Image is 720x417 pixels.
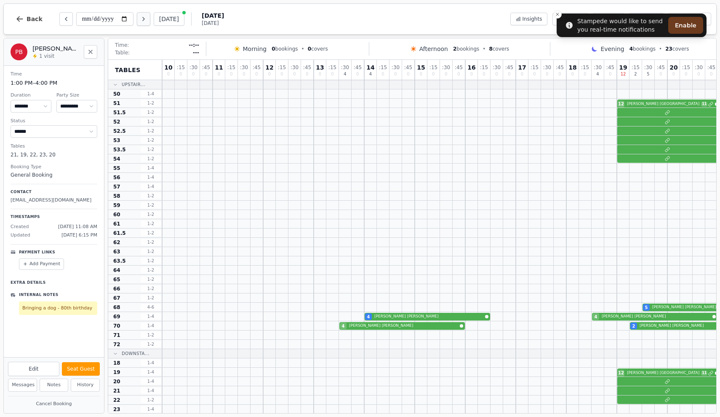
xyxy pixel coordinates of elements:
span: 1 - 2 [141,397,161,403]
span: 0 [331,72,333,76]
span: 1 - 2 [141,146,161,153]
span: : 15 [278,65,286,70]
span: Upstair... [122,81,145,88]
span: 1 - 4 [141,378,161,385]
button: Seat Guest [62,362,100,376]
span: 0 [571,72,574,76]
span: : 30 [644,65,652,70]
span: 55 [113,165,120,172]
span: : 45 [505,65,513,70]
span: 23 [665,46,672,52]
span: 0 [483,72,485,76]
span: : 30 [240,65,248,70]
span: [PERSON_NAME] [PERSON_NAME] [349,323,458,329]
span: : 30 [189,65,197,70]
span: 0 [308,46,311,52]
span: 61 [113,221,120,227]
span: : 15 [328,65,336,70]
span: 1 - 2 [141,137,161,143]
span: 1 - 2 [141,128,161,134]
span: 1 - 2 [141,267,161,273]
span: : 15 [429,65,437,70]
span: covers [308,46,328,52]
span: Back [27,16,43,22]
span: 56 [113,174,120,181]
dt: Duration [11,92,51,99]
span: 1 - 2 [141,100,161,106]
span: 1 - 4 [141,360,161,366]
span: 4 [342,323,345,329]
span: : 45 [657,65,665,70]
span: 0 [268,72,271,76]
span: 0 [584,72,586,76]
span: 65 [113,276,120,283]
h2: [PERSON_NAME] Black [32,44,79,53]
span: 1 - 2 [141,285,161,292]
span: : 15 [581,65,589,70]
button: [DATE] [154,12,184,26]
span: 0 [445,72,447,76]
span: 1 - 2 [141,202,161,208]
span: : 15 [227,65,235,70]
span: 52 [113,118,120,125]
p: Contact [11,189,97,195]
span: 1 - 4 [141,174,161,180]
button: Close [84,45,97,59]
dt: Status [11,118,97,125]
span: : 45 [404,65,412,70]
span: 0 [306,72,308,76]
span: 0 [672,72,675,76]
span: 14 [366,65,374,70]
span: 18 [568,65,576,70]
span: : 30 [392,65,400,70]
p: Internal Notes [19,292,59,298]
span: 22 [113,397,120,404]
span: 0 [685,72,687,76]
span: 0 [710,72,712,76]
p: [EMAIL_ADDRESS][DOMAIN_NAME] [11,197,97,204]
span: bookings [629,46,656,52]
span: : 15 [632,65,640,70]
span: 1 - 2 [141,193,161,199]
p: Bringing a dog - 80th birthday [22,305,94,312]
span: 1 - 2 [141,341,161,347]
span: 51.5 [113,109,126,116]
span: 5 [645,304,648,311]
span: [DATE] [202,11,224,20]
span: : 45 [455,65,463,70]
span: 4 [629,46,633,52]
p: Timestamps [11,214,97,220]
span: 0 [167,72,170,76]
span: 4 - 6 [141,304,161,310]
span: 50 [113,91,120,97]
span: 70 [113,323,120,329]
span: 4 [367,314,370,320]
span: 58 [113,193,120,199]
span: 0 [432,72,435,76]
span: 2 [632,323,635,329]
span: 1 - 2 [141,221,161,227]
span: 15 [417,65,425,70]
dd: 1:00 PM – 4:00 PM [11,79,97,87]
span: 0 [420,72,422,76]
span: : 45 [556,65,564,70]
span: 0 [192,72,195,76]
span: 4 [595,314,597,320]
span: --- [193,49,199,56]
span: 54 [113,156,120,162]
dd: General Booking [11,171,97,179]
span: Morning [243,45,267,53]
dt: Booking Type [11,164,97,171]
button: Notes [40,379,69,392]
dt: Tables [11,143,97,150]
span: : 15 [480,65,488,70]
dt: Party Size [56,92,97,99]
span: 4 [369,72,372,76]
span: 11 [701,371,707,376]
span: 0 [533,72,536,76]
span: [DATE] 6:15 PM [61,232,97,239]
span: 53 [113,137,120,144]
span: 1 - 4 [141,323,161,329]
span: 60 [113,211,120,218]
span: : 15 [177,65,185,70]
